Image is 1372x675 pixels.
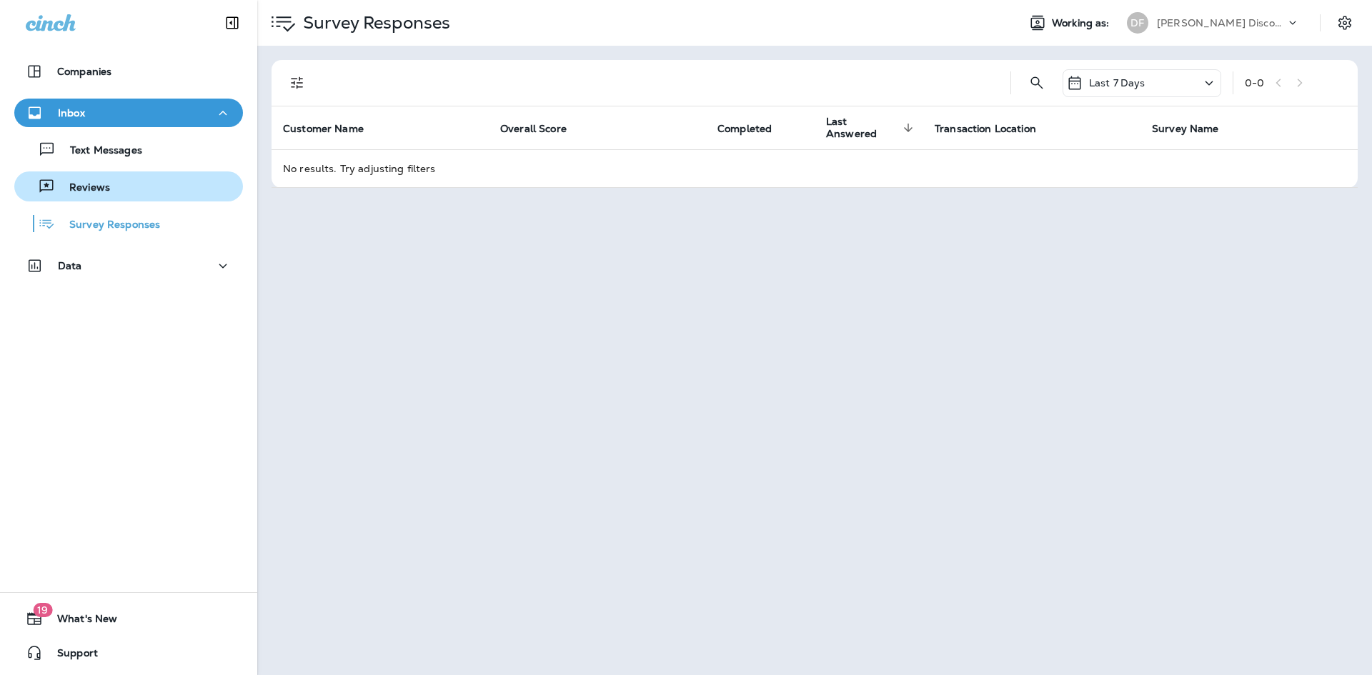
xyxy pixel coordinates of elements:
[826,116,899,140] span: Last Answered
[58,107,85,119] p: Inbox
[1152,123,1219,135] span: Survey Name
[935,123,1036,135] span: Transaction Location
[1152,122,1238,135] span: Survey Name
[14,99,243,127] button: Inbox
[283,123,364,135] span: Customer Name
[55,219,160,232] p: Survey Responses
[14,639,243,667] button: Support
[1245,77,1264,89] div: 0 - 0
[33,603,52,617] span: 19
[500,123,567,135] span: Overall Score
[1332,10,1358,36] button: Settings
[500,122,585,135] span: Overall Score
[43,647,98,664] span: Support
[717,122,790,135] span: Completed
[57,66,111,77] p: Companies
[297,12,450,34] p: Survey Responses
[14,604,243,633] button: 19What's New
[14,209,243,239] button: Survey Responses
[272,149,1358,187] td: No results. Try adjusting filters
[1157,17,1286,29] p: [PERSON_NAME] Discount Tire & Alignment
[1127,12,1148,34] div: DF
[14,251,243,280] button: Data
[56,144,142,158] p: Text Messages
[826,116,918,140] span: Last Answered
[55,181,110,195] p: Reviews
[283,122,382,135] span: Customer Name
[14,134,243,164] button: Text Messages
[1089,77,1145,89] p: Last 7 Days
[212,9,252,37] button: Collapse Sidebar
[1023,69,1051,97] button: Search Survey Responses
[283,69,312,97] button: Filters
[14,171,243,201] button: Reviews
[1052,17,1113,29] span: Working as:
[717,123,772,135] span: Completed
[58,260,82,271] p: Data
[14,57,243,86] button: Companies
[935,122,1055,135] span: Transaction Location
[43,613,117,630] span: What's New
